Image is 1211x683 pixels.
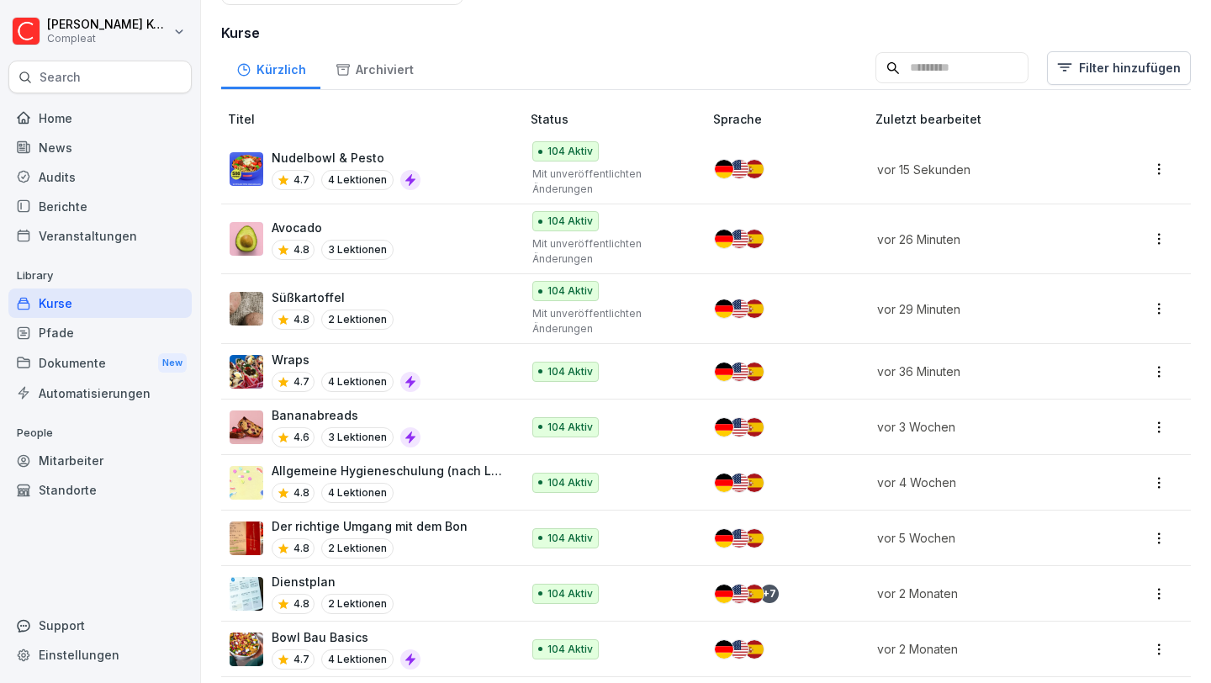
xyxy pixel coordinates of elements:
[230,633,263,666] img: w7rvutcsrnxgkwtja61o8t4d.png
[8,347,192,379] a: DokumenteNew
[230,222,263,256] img: qff56ko8li37c6suyzwm90qt.png
[547,364,593,379] p: 104 Aktiv
[877,230,1090,248] p: vor 26 Minuten
[730,474,748,492] img: us.svg
[715,160,733,178] img: de.svg
[272,289,394,306] p: Süßkartoffel
[531,110,706,128] p: Status
[713,110,869,128] p: Sprache
[715,474,733,492] img: de.svg
[532,167,686,197] p: Mit unveröffentlichten Änderungen
[8,379,192,408] div: Automatisierungen
[730,299,748,318] img: us.svg
[8,162,192,192] a: Audits
[230,522,263,555] img: ilmxo25lzxkadzr1zmia0lzb.png
[272,351,420,368] p: Wraps
[293,541,309,556] p: 4.8
[272,573,394,590] p: Dienstplan
[293,312,309,327] p: 4.8
[230,577,263,611] img: izne627zotx0yvu6y8lmu3dt.png
[221,23,1191,43] h3: Kurse
[272,628,420,646] p: Bowl Bau Basics
[8,446,192,475] a: Mitarbeiter
[321,372,394,392] p: 4 Lektionen
[47,33,170,45] p: Compleat
[8,133,192,162] a: News
[293,374,309,389] p: 4.7
[730,585,748,603] img: us.svg
[745,299,764,318] img: es.svg
[877,529,1090,547] p: vor 5 Wochen
[8,611,192,640] div: Support
[230,152,263,186] img: b8m2m74m6lzhhrps3jyljeyo.png
[272,219,394,236] p: Avocado
[877,161,1090,178] p: vor 15 Sekunden
[47,18,170,32] p: [PERSON_NAME] Kohler
[230,292,263,326] img: jy1k08o16o0zrs1fxtuihstn.png
[547,144,593,159] p: 104 Aktiv
[293,652,309,667] p: 4.7
[321,538,394,559] p: 2 Lektionen
[321,310,394,330] p: 2 Lektionen
[8,475,192,505] a: Standorte
[8,347,192,379] div: Dokumente
[745,418,764,437] img: es.svg
[745,230,764,248] img: es.svg
[745,474,764,492] img: es.svg
[547,283,593,299] p: 104 Aktiv
[877,363,1090,380] p: vor 36 Minuten
[230,355,263,389] img: yet54viyy5xowpqmur0gsc79.png
[715,230,733,248] img: de.svg
[715,418,733,437] img: de.svg
[8,262,192,289] p: Library
[730,160,748,178] img: us.svg
[715,585,733,603] img: de.svg
[321,170,394,190] p: 4 Lektionen
[730,418,748,437] img: us.svg
[547,531,593,546] p: 104 Aktiv
[8,640,192,670] a: Einstellungen
[320,46,428,89] a: Archiviert
[547,420,593,435] p: 104 Aktiv
[877,585,1090,602] p: vor 2 Monaten
[8,289,192,318] a: Kurse
[745,640,764,659] img: es.svg
[715,299,733,318] img: de.svg
[715,363,733,381] img: de.svg
[221,46,320,89] div: Kürzlich
[8,103,192,133] div: Home
[40,69,81,86] p: Search
[715,640,733,659] img: de.svg
[532,306,686,336] p: Mit unveröffentlichten Änderungen
[730,529,748,548] img: us.svg
[547,586,593,601] p: 104 Aktiv
[547,475,593,490] p: 104 Aktiv
[547,642,593,657] p: 104 Aktiv
[8,318,192,347] a: Pfade
[877,300,1090,318] p: vor 29 Minuten
[760,585,779,603] div: + 7
[8,221,192,251] a: Veranstaltungen
[715,529,733,548] img: de.svg
[877,640,1090,658] p: vor 2 Monaten
[8,192,192,221] a: Berichte
[321,649,394,670] p: 4 Lektionen
[272,149,420,167] p: Nudelbowl & Pesto
[745,529,764,548] img: es.svg
[745,585,764,603] img: es.svg
[730,640,748,659] img: us.svg
[547,214,593,229] p: 104 Aktiv
[321,594,394,614] p: 2 Lektionen
[8,420,192,447] p: People
[230,410,263,444] img: gbza9u3srtk7261bb70snsy5.png
[321,483,394,503] p: 4 Lektionen
[158,353,187,373] div: New
[730,363,748,381] img: us.svg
